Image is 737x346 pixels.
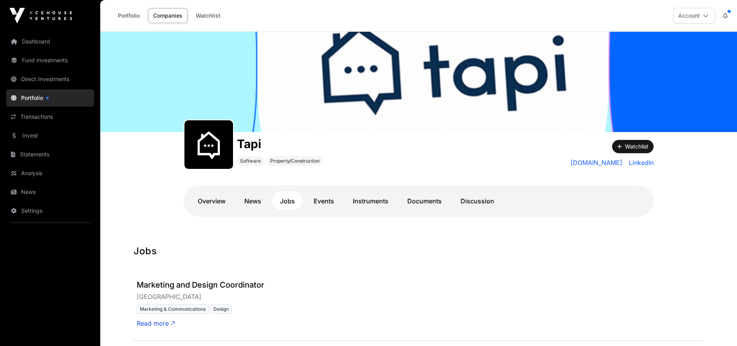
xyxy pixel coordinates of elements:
[6,108,94,125] a: Transactions
[190,192,233,210] a: Overview
[6,71,94,88] a: Direct Investments
[306,192,342,210] a: Events
[6,52,94,69] a: Fund Investments
[626,158,654,167] a: LinkedIn
[6,127,94,144] a: Invest
[137,319,175,328] span: Read more
[453,192,502,210] a: Discussion
[134,245,704,257] h1: Jobs
[399,192,450,210] a: Documents
[698,308,737,346] iframe: Chat Widget
[571,158,623,167] a: [DOMAIN_NAME]
[137,304,209,314] span: Marketing & Communications
[191,8,226,23] a: Watchlist
[148,8,188,23] a: Companies
[188,123,230,166] img: output-onlinepngtools---2025-07-02T175319.651.png
[272,192,303,210] a: Jobs
[345,192,396,210] a: Instruments
[210,304,232,314] span: Design
[137,279,701,292] h3: Marketing and Design Coordinator
[270,158,320,164] span: Property/Construction
[113,8,145,23] a: Portfolio
[6,202,94,219] a: Settings
[6,165,94,182] a: Analysis
[9,8,72,24] img: Icehouse Ventures Logo
[100,32,737,132] img: Tapi
[6,89,94,107] a: Portfolio
[6,33,94,50] a: Dashboard
[6,146,94,163] a: Statements
[612,140,654,153] button: Watchlist
[237,192,269,210] a: News
[137,279,701,328] a: Marketing and Design Coordinator[GEOGRAPHIC_DATA]Marketing & CommunicationsDesignRead more
[673,8,715,24] button: Account
[137,293,203,301] span: [GEOGRAPHIC_DATA]
[190,192,647,210] nav: Tabs
[240,158,261,164] span: Software
[237,137,323,151] h1: Tapi
[6,183,94,201] a: News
